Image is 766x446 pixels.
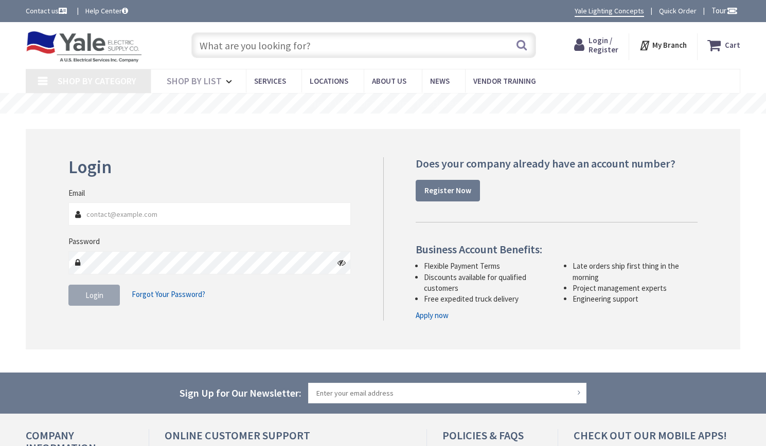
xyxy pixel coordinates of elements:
[725,36,740,54] strong: Cart
[424,185,471,195] strong: Register Now
[132,289,205,299] span: Forgot Your Password?
[711,6,738,15] span: Tour
[26,31,142,63] img: Yale Electric Supply Co.
[430,76,450,86] span: News
[310,76,348,86] span: Locations
[191,32,536,58] input: What are you looking for?
[416,310,449,321] a: Apply now
[575,6,644,17] a: Yale Lighting Concepts
[416,243,698,255] h4: Business Account Benefits:
[589,35,618,54] span: Login / Register
[85,290,103,300] span: Login
[573,293,698,304] li: Engineering support
[68,236,100,247] label: Password
[308,383,586,403] input: Enter your email address
[337,258,346,267] i: Click here to show/hide password
[68,157,351,177] h2: Login
[254,76,286,86] span: Services
[26,6,69,16] a: Contact us
[85,6,128,16] a: Help Center
[424,293,549,304] li: Free expedited truck delivery
[167,75,222,87] span: Shop By List
[573,283,698,293] li: Project management experts
[574,36,618,54] a: Login / Register
[639,36,687,54] div: My Branch
[473,76,536,86] span: Vendor Training
[132,285,205,304] a: Forgot Your Password?
[68,202,351,226] input: Email
[652,40,687,50] strong: My Branch
[416,180,480,201] a: Register Now
[180,386,301,399] span: Sign Up for Our Newsletter:
[416,157,698,170] h4: Does your company already have an account number?
[573,261,698,283] li: Late orders ship first thing in the morning
[659,6,697,16] a: Quick Order
[68,285,120,306] button: Login
[68,188,85,198] label: Email
[707,36,740,54] a: Cart
[372,76,406,86] span: About Us
[58,75,136,87] span: Shop By Category
[424,272,549,294] li: Discounts available for qualified customers
[424,261,549,271] li: Flexible Payment Terms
